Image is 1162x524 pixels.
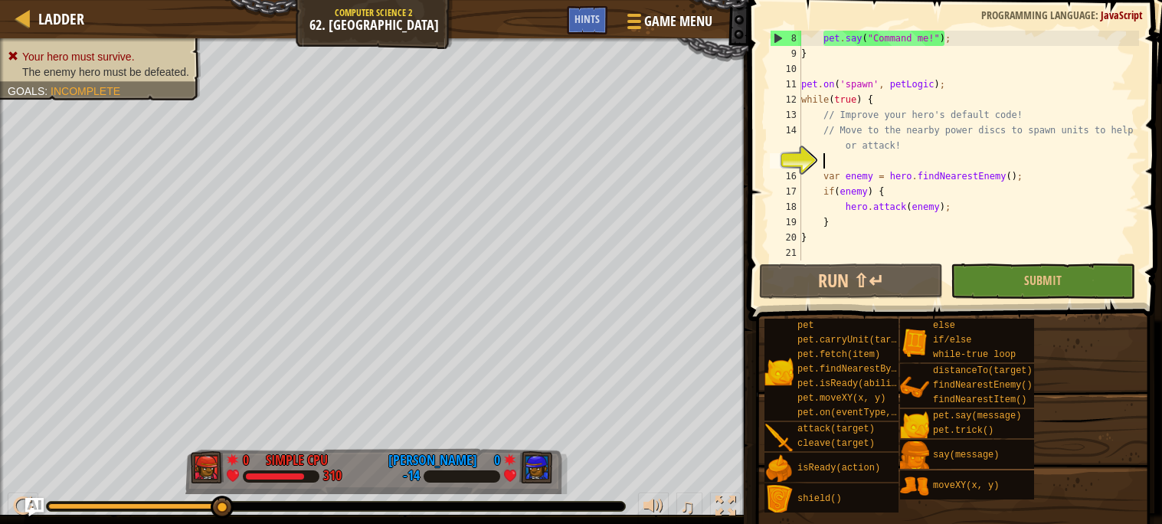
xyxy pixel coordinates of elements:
span: pet.moveXY(x, y) [797,393,885,404]
span: Game Menu [644,11,712,31]
div: 10 [770,61,801,77]
span: : [44,85,51,97]
span: pet.fetch(item) [797,349,880,360]
span: Submit [1024,272,1062,289]
button: Ask AI [25,498,44,516]
span: distanceTo(target) [933,365,1033,376]
span: isReady(action) [797,463,880,473]
span: pet.say(message) [933,411,1021,421]
div: [PERSON_NAME] [388,450,477,470]
button: ♫ [676,493,702,524]
button: Submit [951,264,1134,299]
div: 16 [770,169,801,184]
span: while-true loop [933,349,1016,360]
span: JavaScript [1101,8,1143,22]
span: pet [797,320,814,331]
div: 12 [770,92,801,107]
span: ♫ [679,495,695,518]
span: pet.carryUnit(target, x, y) [797,335,946,346]
span: pet.trick() [933,425,993,436]
img: thang_avatar_frame.png [191,451,224,483]
span: moveXY(x, y) [933,480,999,491]
img: portrait.png [900,472,929,501]
button: Adjust volume [638,493,669,524]
img: portrait.png [900,328,929,357]
div: 18 [770,199,801,215]
span: cleave(target) [797,438,875,449]
span: Your hero must survive. [22,51,135,63]
div: 13 [770,107,801,123]
div: 15 [770,153,801,169]
span: : [1095,8,1101,22]
span: pet.on(eventType, handler) [797,408,941,418]
div: -14 [403,470,420,483]
a: Ladder [31,8,84,29]
li: The enemy hero must be defeated. [8,64,189,80]
img: portrait.png [900,373,929,402]
span: findNearestEnemy() [933,380,1033,391]
span: pet.isReady(ability) [797,378,908,389]
div: 0 [243,450,258,464]
img: portrait.png [764,485,794,514]
div: 17 [770,184,801,199]
span: if/else [933,335,971,346]
img: portrait.png [764,454,794,483]
div: 11 [770,77,801,92]
span: pet.findNearestByType(type) [797,364,946,375]
button: Game Menu [615,6,722,42]
button: Run ⇧↵ [759,264,943,299]
button: Toggle fullscreen [710,493,741,524]
img: portrait.png [900,411,929,440]
div: 0 [485,450,500,464]
span: Hints [574,11,600,26]
div: 9 [770,46,801,61]
span: Ladder [38,8,84,29]
span: findNearestItem() [933,395,1026,405]
button: Ctrl + P: Play [8,493,38,524]
div: Simple CPU [266,450,328,470]
div: 20 [770,230,801,245]
span: say(message) [933,450,999,460]
img: thang_avatar_frame.png [519,451,553,483]
span: attack(target) [797,424,875,434]
img: portrait.png [764,424,794,453]
div: 21 [770,245,801,260]
div: 14 [770,123,801,153]
span: Goals [8,85,44,97]
span: Incomplete [51,85,120,97]
img: portrait.png [900,441,929,470]
img: portrait.png [764,357,794,386]
div: 19 [770,215,801,230]
span: else [933,320,955,331]
span: shield() [797,493,842,504]
div: 8 [771,31,801,46]
li: Your hero must survive. [8,49,189,64]
span: Programming language [981,8,1095,22]
span: The enemy hero must be defeated. [22,66,189,78]
div: 310 [323,470,342,483]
